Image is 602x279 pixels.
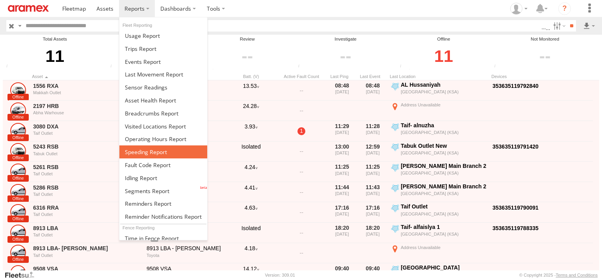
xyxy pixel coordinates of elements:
[10,245,26,260] a: Click to View Asset Details
[33,123,141,130] a: 3080 DXA
[10,102,26,118] a: Click to View Asset Details
[227,74,275,79] div: Batt. (V)
[359,183,386,202] div: 11:43 [DATE]
[201,36,294,43] div: Review
[201,43,294,70] div: Click to filter by Review
[17,20,23,32] label: Search Query
[297,127,305,135] a: 1
[10,82,26,98] a: Click to View Asset Details
[328,203,356,222] div: 17:16 [DATE]
[328,74,356,79] div: Click to Sort
[33,225,141,232] a: 8913 LBA
[398,64,409,70] div: Assets that have not communicated at least once with the server in the last 48hrs
[147,245,223,252] div: 8913 LBA - [PERSON_NAME]
[32,74,142,79] div: Click to Sort
[296,36,396,43] div: Investigate
[108,43,199,70] div: Click to filter by Online
[10,225,26,240] a: Click to View Asset Details
[492,64,504,70] div: The health of these assets types is not monitored.
[359,74,386,79] div: Click to Sort
[401,122,487,129] div: Taif- alnuzha
[147,253,223,258] div: Toyota
[492,143,539,150] a: Click to View Device Details
[401,150,487,156] div: [GEOGRAPHIC_DATA] (KSA)
[401,211,487,217] div: [GEOGRAPHIC_DATA] (KSA)
[108,64,120,70] div: Number of assets that have communicated at least once in the last 6hrs
[108,36,199,43] div: Online
[119,132,207,145] a: Asset Operating Hours Report
[401,170,487,176] div: [GEOGRAPHIC_DATA] (KSA)
[401,203,487,210] div: Taif Outlet
[119,107,207,120] a: Breadcrumbs Report
[492,205,539,211] a: Click to View Device Details
[33,143,141,150] a: 5243 RSB
[401,231,487,237] div: [GEOGRAPHIC_DATA] (KSA)
[401,191,487,196] div: [GEOGRAPHIC_DATA] (KSA)
[401,142,487,149] div: Tabuk Outlet New
[4,64,16,70] div: Total number of Enabled and Paused Assets
[328,142,356,161] div: 13:00 [DATE]
[10,184,26,200] a: Click to View Asset Details
[150,236,158,242] span: View Asset Details to show all tags
[328,81,356,100] div: 08:48 [DATE]
[401,89,487,95] div: [GEOGRAPHIC_DATA] (KSA)
[398,36,490,43] div: Offline
[4,36,106,43] div: Total Assets
[33,265,141,272] a: 9508 VSA
[33,245,141,252] a: 8913 LBA- [PERSON_NAME]
[328,183,356,202] div: 11:44 [DATE]
[398,43,490,70] div: Click to filter by Offline
[33,204,141,211] a: 6316 RRA
[119,158,207,171] a: Fault Code Report
[33,253,141,258] div: Taif Outlet
[119,55,207,68] a: Full Events Report
[328,223,356,242] div: 18:20 [DATE]
[401,81,487,88] div: AL Hussaniyah
[33,90,141,95] div: Makkah Outlet
[33,151,141,156] div: Tabuk Outlet
[119,29,207,42] a: Usage Report
[390,223,488,242] label: Click to View Event Location
[10,204,26,220] a: Click to View Asset Details
[328,162,356,181] div: 11:25 [DATE]
[119,232,207,245] a: Time in Fences Report
[33,102,141,110] a: 2197 HRB
[227,122,275,141] div: 3.93
[4,271,41,279] a: Visit our Website
[119,197,207,210] a: Reminders Report
[265,273,295,277] div: Version: 309.01
[4,43,106,70] div: 11
[401,264,487,271] div: [GEOGRAPHIC_DATA]
[390,101,488,120] label: Click to View Event Location
[227,183,275,202] div: 4.41
[227,81,275,100] div: 13.53
[507,3,530,15] div: Zeeshan Nadeem
[390,142,488,161] label: Click to View Event Location
[33,131,141,136] div: Taif Outlet
[401,162,487,169] div: [PERSON_NAME] Main Branch 2
[10,143,26,159] a: Click to View Asset Details
[147,265,223,272] div: 9508 VSA
[119,81,207,94] a: Sensor Readings
[401,183,487,190] div: [PERSON_NAME] Main Branch 2
[296,64,308,70] div: Assets that have not communicated with the server in the last 24hrs
[491,74,602,79] div: Devices
[359,142,386,161] div: 12:59 [DATE]
[227,101,275,120] div: 24.28
[33,164,141,171] a: 5261 RSB
[558,2,571,15] i: ?
[278,74,325,79] div: Active Fault Count
[119,171,207,184] a: Idling Report
[119,210,207,223] a: Service Reminder Notifications Report
[359,203,386,222] div: 17:16 [DATE]
[390,81,488,100] label: Click to View Event Location
[359,162,386,181] div: 11:25 [DATE]
[492,43,598,70] div: Click to filter by Not Monitored
[33,232,141,237] div: Taif Outlet
[119,42,207,55] a: Trips Report
[119,145,207,158] a: Fleet Speed Report
[8,5,49,12] img: aramex-logo.svg
[492,36,598,43] div: Not Monitored
[328,122,356,141] div: 11:29 [DATE]
[359,122,386,141] div: 11:28 [DATE]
